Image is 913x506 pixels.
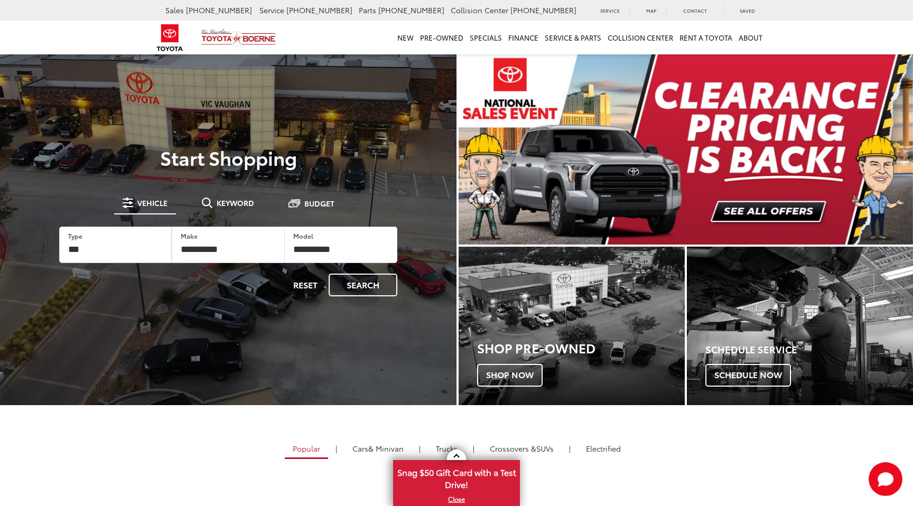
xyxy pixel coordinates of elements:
span: Service [171,19,190,26]
a: Electrified [578,439,629,457]
div: Toyota [687,247,913,405]
span: [PHONE_NUMBER] [370,5,436,15]
img: Toyota [150,21,190,55]
a: SUVs [482,439,562,457]
a: About [735,32,766,66]
img: Clearance Pricing Is Back [459,53,913,245]
p: Start Shopping [44,147,412,168]
span: Contact [263,19,287,26]
label: Type [68,231,82,240]
a: Contact [240,16,295,28]
a: Cars [344,439,412,457]
span: Service [251,5,276,15]
button: Search [329,274,397,296]
span: Schedule Now [705,364,791,386]
span: Budget [304,200,334,207]
span: Collision Center [443,5,500,15]
li: | [470,443,477,454]
div: carousel slide number 1 of 2 [459,53,913,245]
label: Model [293,231,313,240]
section: Carousel section with vehicle pictures - may contain disclaimers. [459,53,913,245]
li: | [566,443,573,454]
label: Make [181,231,198,240]
span: [PHONE_NUMBER] [278,5,344,15]
a: Trucks [428,439,465,457]
button: Toggle Chat Window [869,462,902,496]
a: Rent a Toyota [676,32,735,66]
span: [PHONE_NUMBER] [502,5,569,15]
h3: Shop Pre-Owned [477,341,685,354]
span: Snag $50 Gift Card with a Test Drive! [394,461,519,493]
button: Click to view next picture. [845,74,913,223]
span: & Minivan [368,443,404,454]
button: Click to view previous picture. [459,74,527,223]
span: Keyword [217,199,254,207]
a: Pre-Owned [417,32,467,66]
img: Vic Vaughan Toyota of Boerne [201,29,276,47]
span: [PHONE_NUMBER] [178,5,244,15]
a: Home [380,32,394,66]
a: Schedule Service Schedule Now [687,247,913,405]
span: Map [220,19,230,26]
button: Reset [284,274,327,296]
a: Shop Pre-Owned Shop Now [459,247,685,405]
li: | [416,443,423,454]
a: Specials [467,32,505,66]
span: Crossovers & [490,443,536,454]
span: Saved [326,19,341,26]
span: Sales [157,5,176,15]
a: Service & Parts: Opens in a new tab [542,32,604,66]
span: Parts [351,5,368,15]
a: New [394,32,417,66]
a: Service [150,16,198,28]
a: Map [200,16,238,28]
a: My Saved Vehicles [303,16,349,28]
h4: Schedule Service [705,344,913,355]
li: | [333,443,340,454]
svg: Start Chat [869,462,902,496]
span: Shop Now [477,364,543,386]
div: Toyota [459,247,685,405]
a: Collision Center [604,32,676,66]
a: Finance [505,32,542,66]
span: Vehicle [137,199,167,207]
a: Popular [285,439,328,459]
